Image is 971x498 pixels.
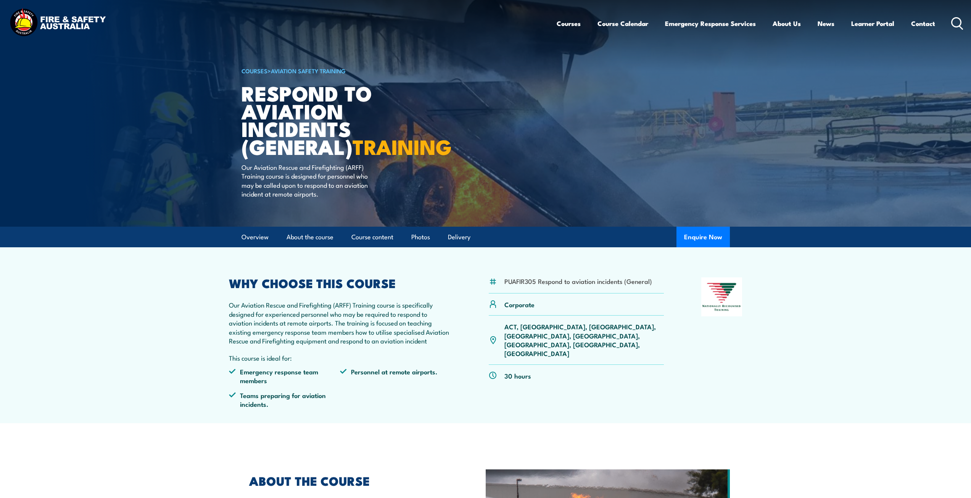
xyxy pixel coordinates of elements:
[676,227,730,247] button: Enquire Now
[411,227,430,247] a: Photos
[351,227,393,247] a: Course content
[271,66,346,75] a: Aviation Safety Training
[242,84,430,155] h1: Respond to Aviation Incidents (General)
[287,227,333,247] a: About the course
[911,13,935,34] a: Contact
[504,277,652,285] li: PUAFIR305 Respond to aviation incidents (General)
[448,227,470,247] a: Delivery
[557,13,581,34] a: Courses
[504,322,664,358] p: ACT, [GEOGRAPHIC_DATA], [GEOGRAPHIC_DATA], [GEOGRAPHIC_DATA], [GEOGRAPHIC_DATA], [GEOGRAPHIC_DATA...
[242,66,430,75] h6: >
[701,277,742,316] img: Nationally Recognised Training logo.
[818,13,834,34] a: News
[229,277,452,288] h2: WHY CHOOSE THIS COURSE
[851,13,894,34] a: Learner Portal
[249,475,451,486] h2: ABOUT THE COURSE
[597,13,648,34] a: Course Calendar
[504,300,535,309] p: Corporate
[504,371,531,380] p: 30 hours
[665,13,756,34] a: Emergency Response Services
[229,300,452,345] p: Our Aviation Rescue and Firefighting (ARFF) Training course is specifically designed for experien...
[242,227,269,247] a: Overview
[773,13,801,34] a: About Us
[229,367,340,385] li: Emergency response team members
[242,66,267,75] a: COURSES
[340,367,451,385] li: Personnel at remote airports.
[229,353,452,362] p: This course is ideal for:
[353,130,452,162] strong: TRAINING
[242,163,381,198] p: Our Aviation Rescue and Firefighting (ARFF) Training course is designed for personnel who may be ...
[229,391,340,409] li: Teams preparing for aviation incidents.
